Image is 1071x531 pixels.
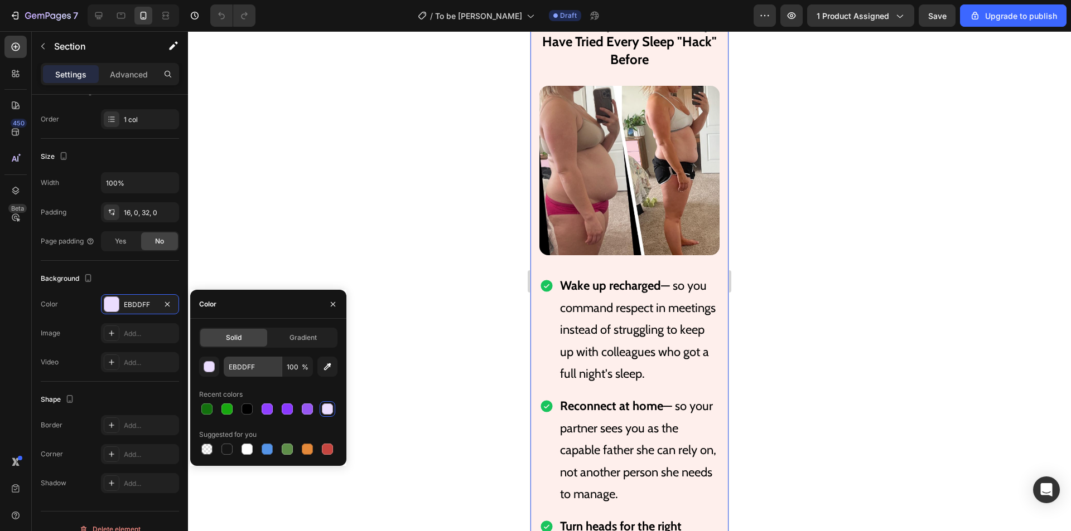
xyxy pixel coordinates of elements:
p: — so you command respect in meetings instead of struggling to keep up with colleagues who got a f... [30,243,187,354]
span: Save [928,11,947,21]
button: 7 [4,4,83,27]
div: 450 [11,119,27,128]
div: EBDDFF [124,300,156,310]
div: Padding [41,207,66,217]
span: Yes [115,236,126,246]
span: % [302,362,308,372]
p: Advanced [110,69,148,80]
span: To be [PERSON_NAME] [435,10,522,22]
iframe: Design area [530,31,729,531]
div: Image [41,328,60,338]
div: Order [41,114,59,124]
p: Settings [55,69,86,80]
strong: Wake up recharged [30,247,131,262]
strong: Reconnect at home [30,367,133,382]
div: Upgrade to publish [969,10,1057,22]
span: / [430,10,433,22]
div: Add... [124,479,176,489]
div: Add... [124,358,176,368]
button: Save [919,4,956,27]
button: 1 product assigned [807,4,914,27]
span: Gradient [290,333,317,343]
div: 16, 0, 32, 0 [124,208,176,218]
div: Open Intercom Messenger [1033,476,1060,503]
div: Undo/Redo [210,4,255,27]
p: — so your partner sees you as the capable father she can rely on, not another person she needs to... [30,364,187,474]
div: Video [41,357,59,367]
div: Shadow [41,478,66,488]
div: 1 col [124,115,176,125]
img: image_demo.jpg [9,55,189,224]
span: No [155,236,164,246]
div: Width [41,178,59,188]
span: Solid [226,333,242,343]
input: Eg: FFFFFF [224,357,282,377]
div: Recent colors [199,389,243,400]
div: Color [41,299,58,309]
strong: Turn heads for the right reasons [30,488,151,525]
input: Auto [102,173,178,193]
div: Add... [124,421,176,431]
span: Draft [560,11,577,21]
div: Color [199,299,216,309]
div: Border [41,420,62,430]
div: Beta [8,204,27,213]
div: Add... [124,329,176,339]
div: Add... [124,450,176,460]
div: Suggested for you [199,430,257,440]
div: Page padding [41,236,95,246]
button: Upgrade to publish [960,4,1067,27]
p: Section [54,40,146,53]
span: 1 product assigned [817,10,889,22]
div: Corner [41,449,63,459]
div: Size [41,149,70,164]
p: 7 [73,9,78,22]
div: Background [41,271,95,286]
div: Shape [41,392,76,407]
